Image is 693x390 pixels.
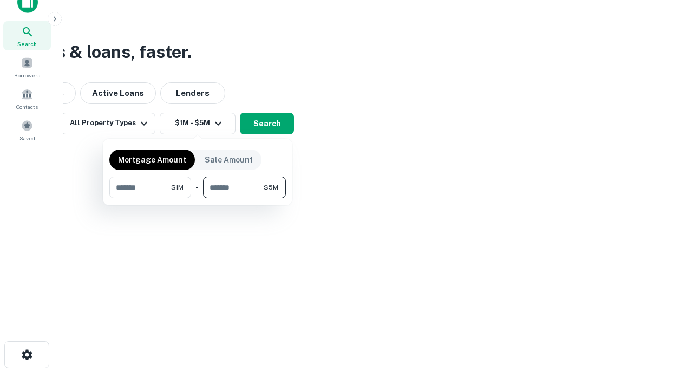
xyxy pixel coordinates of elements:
[195,177,199,198] div: -
[205,154,253,166] p: Sale Amount
[171,183,184,192] span: $1M
[639,303,693,355] iframe: Chat Widget
[264,183,278,192] span: $5M
[118,154,186,166] p: Mortgage Amount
